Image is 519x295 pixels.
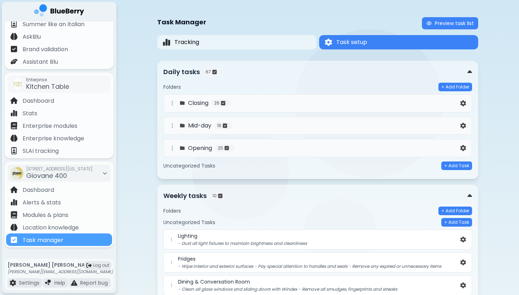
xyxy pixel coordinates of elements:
[23,33,41,41] p: AskBlu
[163,163,215,169] h5: Uncategorized Tasks
[10,280,16,286] img: file icon
[441,161,472,170] button: + Add Task
[217,123,221,129] span: 16
[178,233,197,239] span: Lighting
[179,145,185,151] img: folder
[10,147,18,154] img: file icon
[214,100,220,106] span: 26
[460,260,466,266] img: settings
[23,198,61,207] p: Alerts & stats
[206,69,211,75] span: 67
[178,286,459,292] p: - Clean all glass windows and sliding doors with Windex - Remove all smudges, fingerprints and st...
[34,4,84,19] img: company logo
[19,280,39,286] p: Settings
[438,83,472,91] button: + Add Folder
[212,69,217,74] img: tasks
[10,110,18,117] img: file icon
[467,192,472,200] img: down chevron
[336,38,367,47] span: Task setup
[325,39,332,46] img: Task setup
[10,224,18,231] img: file icon
[93,262,109,268] span: Log out
[422,17,478,29] button: Preview task list
[178,256,196,262] span: Fridges
[86,263,92,268] img: logout
[80,280,108,286] p: Report bug
[178,279,250,285] span: Dining & Conversation Room
[10,122,18,129] img: file icon
[221,101,225,106] img: tasks
[26,166,93,172] span: [STREET_ADDRESS][US_STATE]
[10,167,23,180] img: company thumbnail
[179,123,185,129] img: folder
[23,186,54,194] p: Dashboard
[10,97,18,104] img: file icon
[10,186,18,193] img: file icon
[10,45,18,53] img: file icon
[23,223,79,232] p: Location knowledge
[8,262,113,268] p: [PERSON_NAME] [PERSON_NAME]
[218,193,222,198] img: tasks
[163,219,215,226] h5: Uncategorized Tasks
[10,199,18,206] img: file icon
[10,135,18,142] img: file icon
[460,100,466,106] img: settings
[163,38,170,47] img: Tracking
[225,146,229,151] img: tasks
[26,82,69,91] span: Kitchen Table
[8,269,113,275] p: [PERSON_NAME][EMAIL_ADDRESS][DOMAIN_NAME]
[10,236,18,243] img: file icon
[178,263,459,269] p: - Wipe interior and exterior surfaces - Pay special attention to handles and seals - Remove any e...
[223,123,227,128] img: tasks
[163,84,181,90] h5: Folders
[23,122,77,130] p: Enterprise modules
[26,77,69,83] span: Enterprise
[438,207,472,215] button: + Add Folder
[163,208,181,214] h5: Folders
[460,123,466,129] img: settings
[460,145,466,151] img: settings
[460,282,466,289] img: settings
[10,20,18,28] img: file icon
[212,193,217,199] span: 10
[23,97,54,105] p: Dashboard
[23,211,68,219] p: Modules & plans
[218,145,223,151] span: 25
[319,35,478,49] button: Task setupTask setup
[23,45,68,54] p: Brand validation
[23,236,63,245] p: Task manager
[10,211,18,218] img: file icon
[45,280,52,286] img: file icon
[188,144,212,153] h4: Opening
[441,218,472,227] button: + Add Task
[157,17,206,27] h1: Task Manager
[467,68,472,76] img: down chevron
[10,33,18,40] img: file icon
[178,241,459,246] p: - Dust all light fixtures to maintain brightness and cleanliness
[12,78,23,90] img: company thumbnail
[26,171,67,180] span: Giovane 400
[23,58,58,66] p: Assistant Blu
[188,121,211,130] h4: Mid-day
[460,237,466,243] img: settings
[163,191,207,201] p: Weekly tasks
[188,99,208,107] h4: Closing
[163,67,200,77] p: Daily tasks
[23,20,85,29] p: Summer like an Italian
[10,58,18,65] img: file icon
[23,109,37,118] p: Stats
[23,147,59,155] p: SLAI tracking
[71,280,77,286] img: file icon
[179,100,185,106] img: folder
[174,38,199,47] span: Tracking
[54,280,65,286] p: Help
[157,35,316,49] button: TrackingTracking
[23,134,84,143] p: Enterprise knowledge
